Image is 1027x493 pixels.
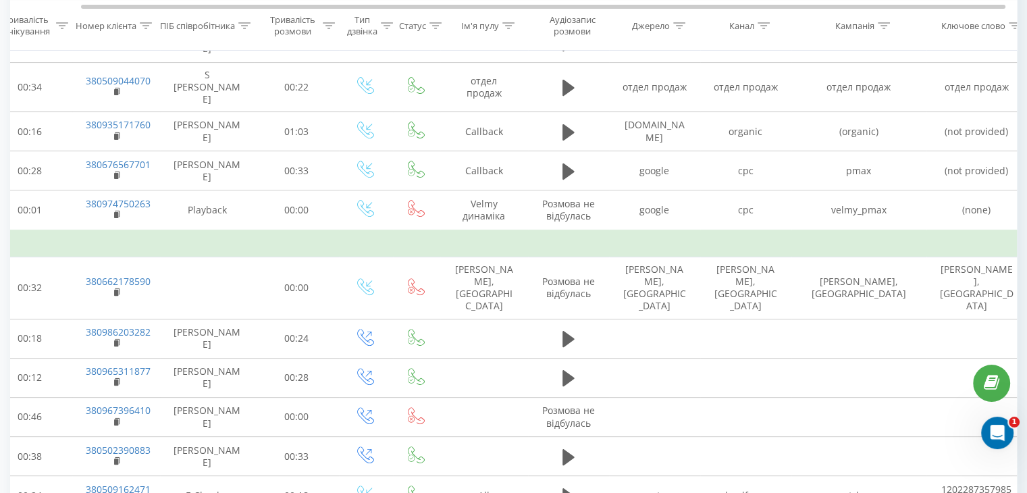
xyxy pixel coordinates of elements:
td: Playback [160,190,255,230]
div: Джерело [632,20,670,31]
td: [PERSON_NAME] [160,437,255,476]
a: 380502390883 [86,444,151,457]
td: отдел продаж [440,62,528,112]
td: cpc [700,151,791,190]
td: [PERSON_NAME], [GEOGRAPHIC_DATA] [700,257,791,319]
td: google [609,190,700,230]
div: Аудіозапис розмови [539,14,605,37]
td: отдел продаж [791,62,926,112]
div: Ім'я пулу [461,20,499,31]
div: Тип дзвінка [347,14,377,37]
div: Статус [399,20,426,31]
td: 01:03 [255,112,339,151]
span: Розмова не відбулась [542,197,595,222]
td: [DOMAIN_NAME] [609,112,700,151]
span: 1 [1009,417,1020,427]
td: 00:33 [255,437,339,476]
span: Розмова не відбулась [542,275,595,300]
a: 380662178590 [86,275,151,288]
td: [PERSON_NAME] [160,112,255,151]
td: [PERSON_NAME], [GEOGRAPHIC_DATA] [440,257,528,319]
td: [PERSON_NAME] [160,358,255,397]
td: organic [700,112,791,151]
a: 380967396410 [86,404,151,417]
a: 380676567701 [86,158,151,171]
td: отдел продаж [609,62,700,112]
td: [PERSON_NAME], [GEOGRAPHIC_DATA] [791,257,926,319]
div: ПІБ співробітника [160,20,235,31]
td: Callback [440,112,528,151]
iframe: Intercom live chat [981,417,1013,449]
td: 00:24 [255,319,339,358]
td: 00:33 [255,151,339,190]
div: Номер клієнта [76,20,136,31]
a: 380935171760 [86,118,151,131]
td: (organic) [791,112,926,151]
td: velmy_pmax [791,190,926,230]
td: [PERSON_NAME], [GEOGRAPHIC_DATA] [609,257,700,319]
td: 00:22 [255,62,339,112]
td: [PERSON_NAME] [160,151,255,190]
a: 380965311877 [86,365,151,378]
a: 380509044070 [86,74,151,87]
a: 380974750263 [86,197,151,210]
a: 380986203282 [86,326,151,338]
td: [PERSON_NAME] [160,397,255,436]
td: 00:00 [255,190,339,230]
td: 00:00 [255,397,339,436]
td: google [609,151,700,190]
div: Тривалість розмови [266,14,319,37]
td: pmax [791,151,926,190]
td: Callback [440,151,528,190]
td: отдел продаж [700,62,791,112]
td: cpc [700,190,791,230]
div: Кампанія [835,20,874,31]
div: Канал [729,20,754,31]
td: Velmy динаміка [440,190,528,230]
td: 00:28 [255,358,339,397]
span: Розмова не відбулась [542,404,595,429]
div: Ключове слово [941,20,1005,31]
td: 00:00 [255,257,339,319]
td: [PERSON_NAME] [160,319,255,358]
td: S [PERSON_NAME] [160,62,255,112]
